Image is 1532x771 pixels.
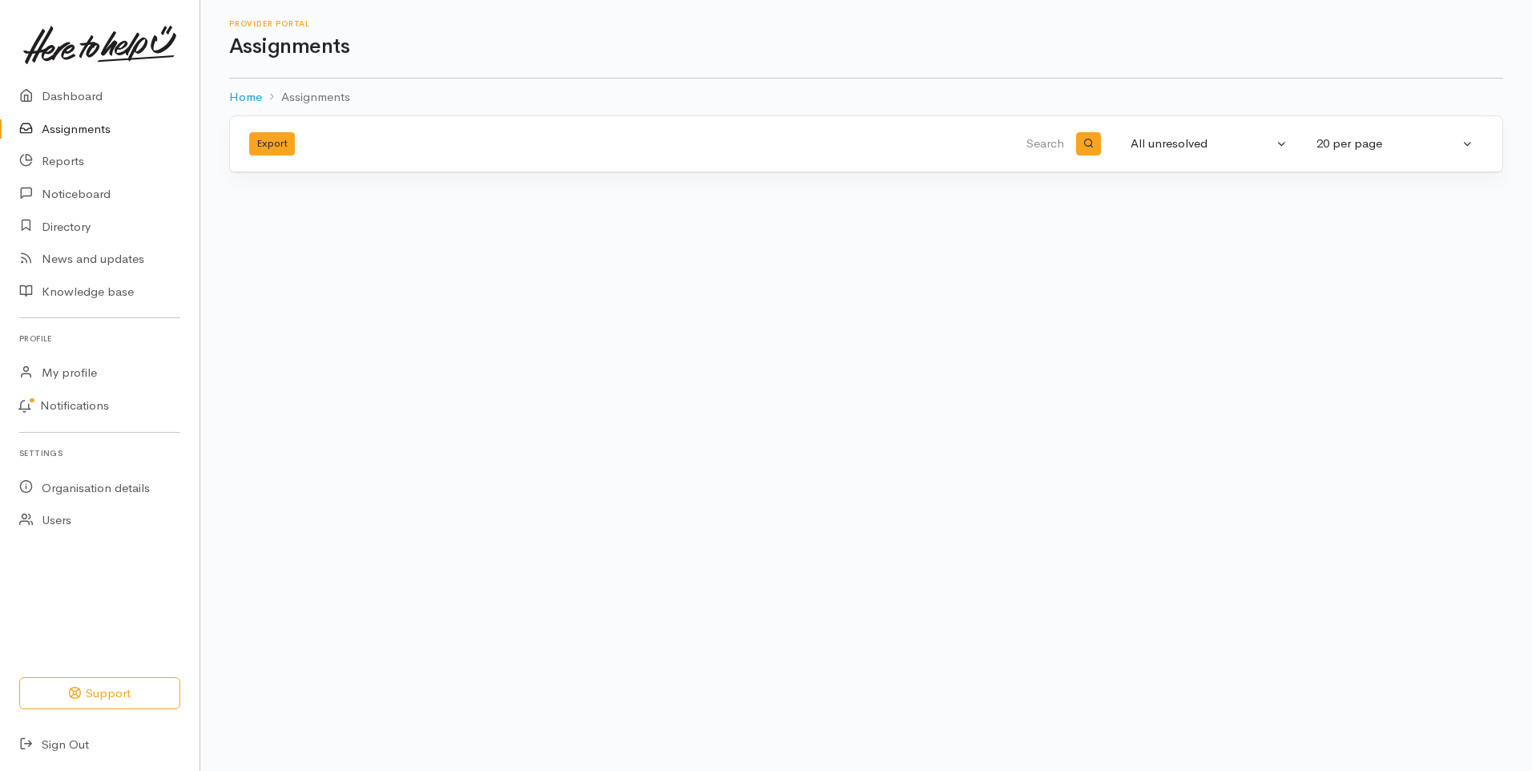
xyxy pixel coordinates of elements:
[1316,135,1459,153] div: 20 per page
[1131,135,1273,153] div: All unresolved
[229,79,1503,116] nav: breadcrumb
[19,677,180,710] button: Support
[229,35,1503,59] h1: Assignments
[262,88,350,107] li: Assignments
[1121,128,1297,159] button: All unresolved
[685,125,1067,163] input: Search
[19,328,180,349] h6: Profile
[249,132,295,155] button: Export
[229,19,1503,28] h6: Provider Portal
[19,442,180,464] h6: Settings
[1307,128,1483,159] button: 20 per page
[229,88,262,107] a: Home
